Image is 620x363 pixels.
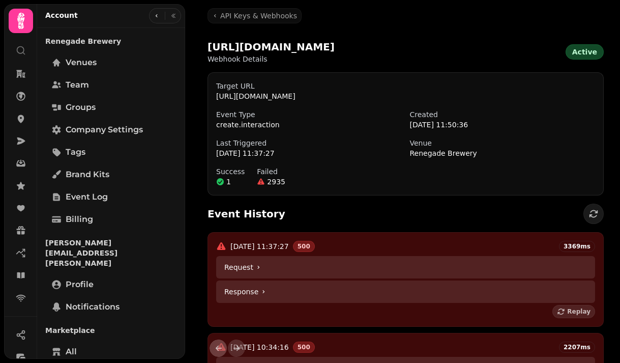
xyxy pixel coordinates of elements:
[45,52,177,73] a: Venues
[66,124,143,136] span: Company settings
[228,340,245,357] button: next
[66,346,77,358] span: All
[45,297,177,317] a: Notifications
[45,209,177,230] a: Billing
[45,187,177,207] a: Event log
[230,342,289,352] span: [DATE] 10:34:16
[45,120,177,140] a: Company settings
[208,54,335,64] p: Webhook Details
[45,32,177,50] p: Renegade Brewery
[210,340,227,357] button: back
[410,120,596,130] p: [DATE] 11:50:36
[66,79,89,91] span: Team
[66,278,94,291] span: Profile
[208,207,285,221] h2: Event History
[216,120,402,130] p: create.interaction
[66,169,109,181] span: Brand Kits
[566,44,604,60] div: Active
[559,342,595,353] div: 2207 ms
[410,148,596,158] p: Renegade Brewery
[216,256,595,278] summary: Request
[257,166,285,177] p: Failed
[208,8,302,23] a: API Keys & Webhooks
[45,321,177,340] p: Marketplace
[410,109,596,120] p: Created
[216,138,402,148] p: Last Triggered
[293,241,315,252] div: 500
[567,309,591,315] span: Replay
[216,148,402,158] p: [DATE] 11:37:27
[45,274,177,295] a: Profile
[216,91,595,101] p: [URL][DOMAIN_NAME]
[216,166,245,177] p: Success
[267,177,285,187] span: 2935
[208,40,335,54] h2: [URL][DOMAIN_NAME]
[293,342,315,353] div: 500
[45,10,78,20] h2: Account
[220,11,297,21] span: API Keys & Webhooks
[66,101,96,114] span: Groups
[66,57,97,69] span: Venues
[66,213,93,226] span: Billing
[66,191,108,203] span: Event log
[216,281,595,303] summary: Response
[216,81,477,91] p: Target URL
[45,142,177,162] a: Tags
[45,234,177,272] p: [PERSON_NAME][EMAIL_ADDRESS][PERSON_NAME]
[45,97,177,118] a: Groups
[45,342,177,362] a: All
[45,75,177,95] a: Team
[552,305,595,318] button: Replay
[45,164,177,185] a: Brand Kits
[216,109,402,120] p: Event Type
[66,301,120,313] span: Notifications
[559,241,595,252] div: 3369 ms
[226,177,231,187] span: 1
[410,138,596,148] p: Venue
[230,241,289,252] span: [DATE] 11:37:27
[66,146,85,158] span: Tags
